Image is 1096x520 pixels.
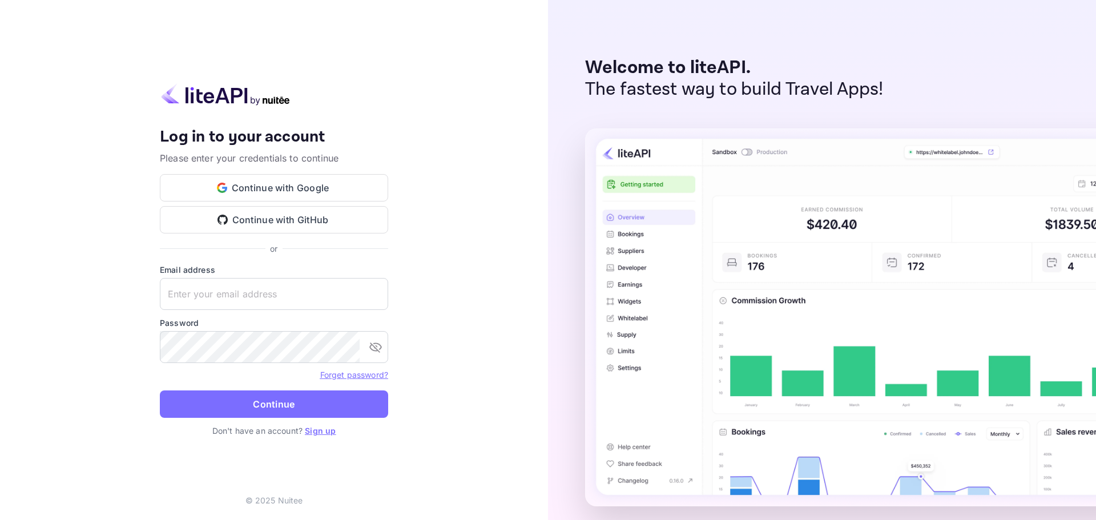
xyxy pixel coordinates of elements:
h4: Log in to your account [160,127,388,147]
button: toggle password visibility [364,336,387,358]
p: or [270,243,277,255]
button: Continue [160,390,388,418]
input: Enter your email address [160,278,388,310]
p: © 2025 Nuitee [245,494,303,506]
label: Password [160,317,388,329]
img: liteapi [160,83,291,106]
p: Please enter your credentials to continue [160,151,388,165]
button: Continue with GitHub [160,206,388,233]
p: The fastest way to build Travel Apps! [585,79,884,100]
a: Sign up [305,426,336,436]
button: Continue with Google [160,174,388,201]
a: Forget password? [320,369,388,380]
a: Forget password? [320,370,388,380]
p: Don't have an account? [160,425,388,437]
label: Email address [160,264,388,276]
p: Welcome to liteAPI. [585,57,884,79]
